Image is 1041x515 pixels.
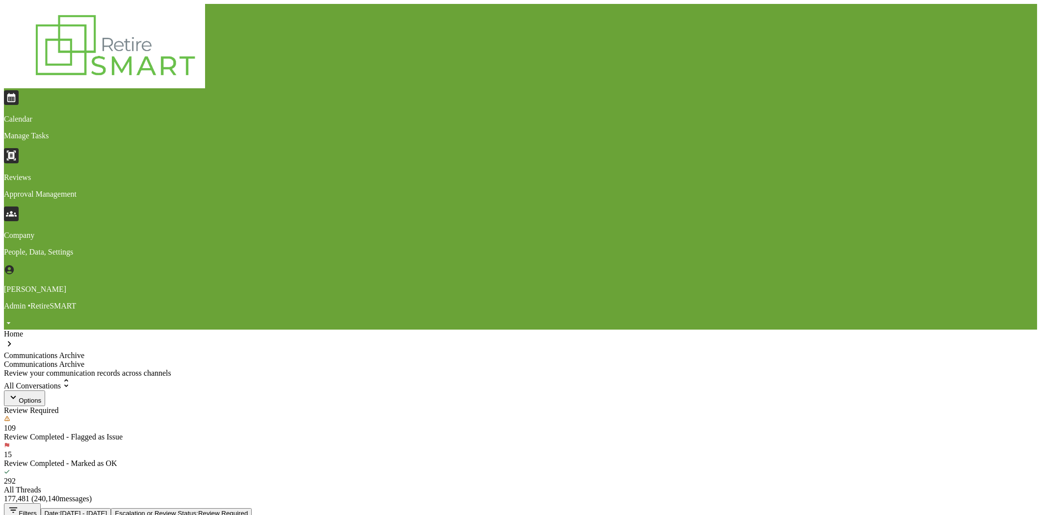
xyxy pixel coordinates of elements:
[4,450,1037,459] div: 15
[4,190,1037,199] p: Approval Management
[4,415,10,422] img: icon
[4,115,1037,124] p: Calendar
[4,459,1037,468] div: Review Completed - Marked as OK
[4,231,1037,240] p: Company
[4,285,1037,294] p: [PERSON_NAME]
[4,302,1037,310] p: Admin • RetireSMART
[4,442,10,448] img: icon
[4,477,1037,486] div: 292
[1010,483,1036,509] iframe: Open customer support
[4,494,1037,503] div: 177,481
[31,494,92,503] span: ( 240,140 messages)
[4,433,1037,441] div: Review Completed - Flagged as Issue
[4,378,1037,390] div: All Conversations
[4,248,1037,257] p: People, Data, Settings
[4,330,1037,338] div: Home
[4,369,1037,378] div: Review your communication records across channels
[4,486,1037,494] div: All Threads
[4,390,45,406] button: Options
[4,424,1037,433] div: 109
[4,406,1037,415] div: Review Required
[4,173,1037,182] p: Reviews
[4,131,1037,140] p: Manage Tasks
[4,468,10,475] img: icon
[4,360,1037,369] div: Communications Archive
[4,351,1037,360] div: Communications Archive
[4,4,205,88] img: logo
